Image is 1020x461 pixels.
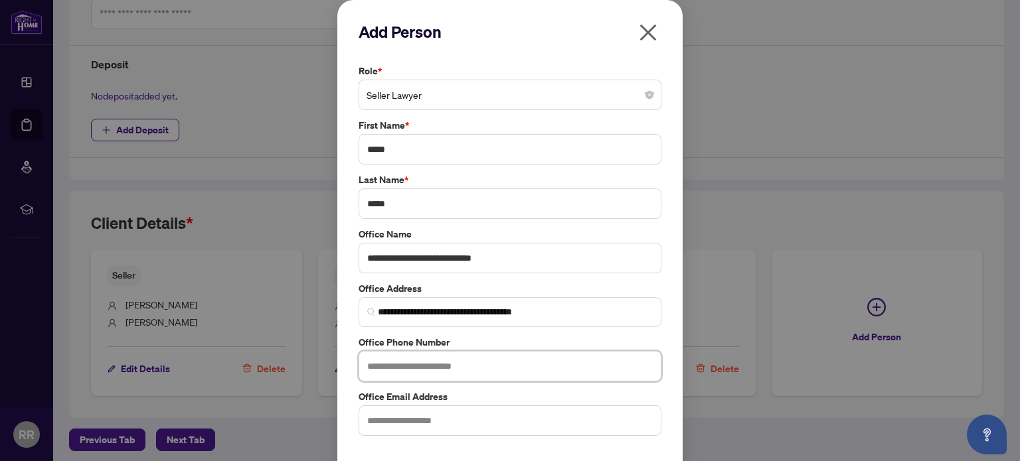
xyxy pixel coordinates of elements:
[367,308,375,316] img: search_icon
[359,118,661,133] label: First Name
[367,82,653,107] span: Seller Lawyer
[359,172,661,187] label: Last Name
[645,91,653,99] span: close-circle
[637,22,659,43] span: close
[359,227,661,241] label: Office Name
[359,281,661,296] label: Office Address
[359,21,661,42] h2: Add Person
[967,415,1007,454] button: Open asap
[359,335,661,350] label: Office Phone Number
[359,389,661,404] label: Office Email Address
[359,64,661,78] label: Role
